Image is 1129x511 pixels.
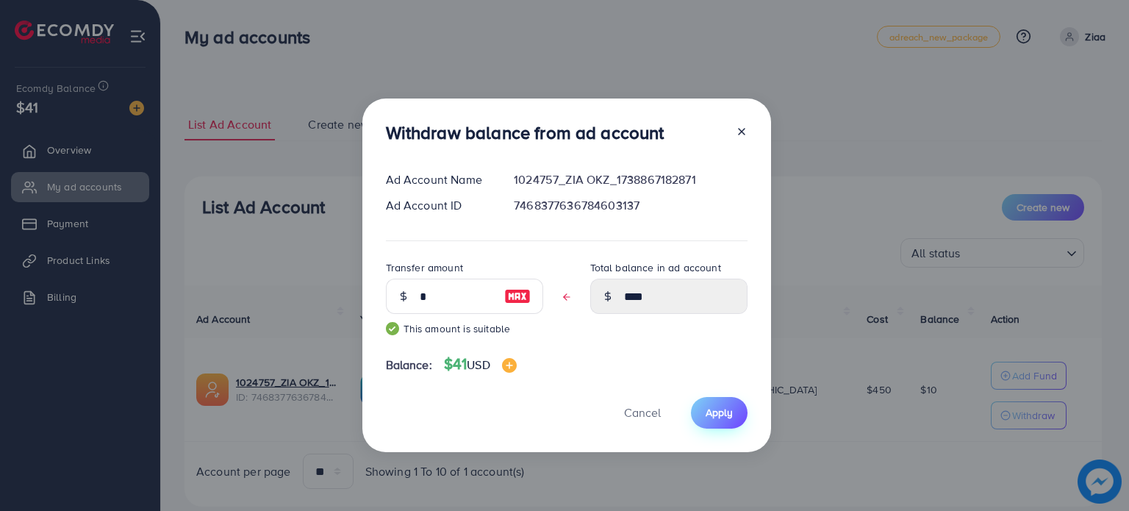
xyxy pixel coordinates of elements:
[386,357,432,374] span: Balance:
[386,260,463,275] label: Transfer amount
[444,355,517,374] h4: $41
[374,171,503,188] div: Ad Account Name
[502,197,759,214] div: 7468377636784603137
[706,405,733,420] span: Apply
[386,322,399,335] img: guide
[590,260,721,275] label: Total balance in ad account
[502,171,759,188] div: 1024757_ZIA OKZ_1738867182871
[691,397,748,429] button: Apply
[502,358,517,373] img: image
[504,287,531,305] img: image
[606,397,679,429] button: Cancel
[624,404,661,421] span: Cancel
[386,122,664,143] h3: Withdraw balance from ad account
[386,321,543,336] small: This amount is suitable
[467,357,490,373] span: USD
[374,197,503,214] div: Ad Account ID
